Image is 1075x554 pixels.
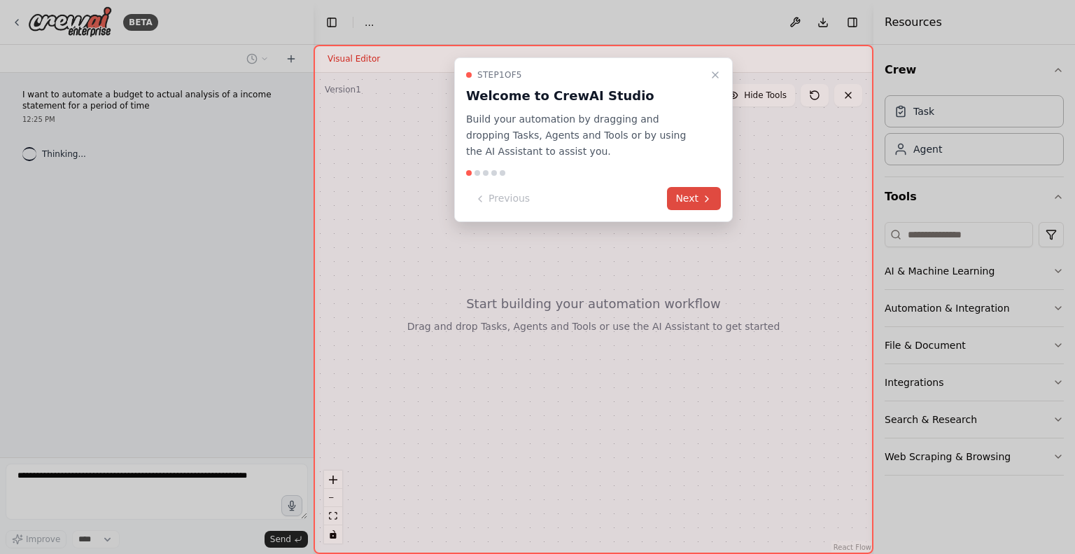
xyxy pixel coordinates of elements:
[477,69,522,81] span: Step 1 of 5
[667,187,721,210] button: Next
[322,13,342,32] button: Hide left sidebar
[466,187,538,210] button: Previous
[466,86,704,106] h3: Welcome to CrewAI Studio
[466,111,704,159] p: Build your automation by dragging and dropping Tasks, Agents and Tools or by using the AI Assista...
[707,67,724,83] button: Close walkthrough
